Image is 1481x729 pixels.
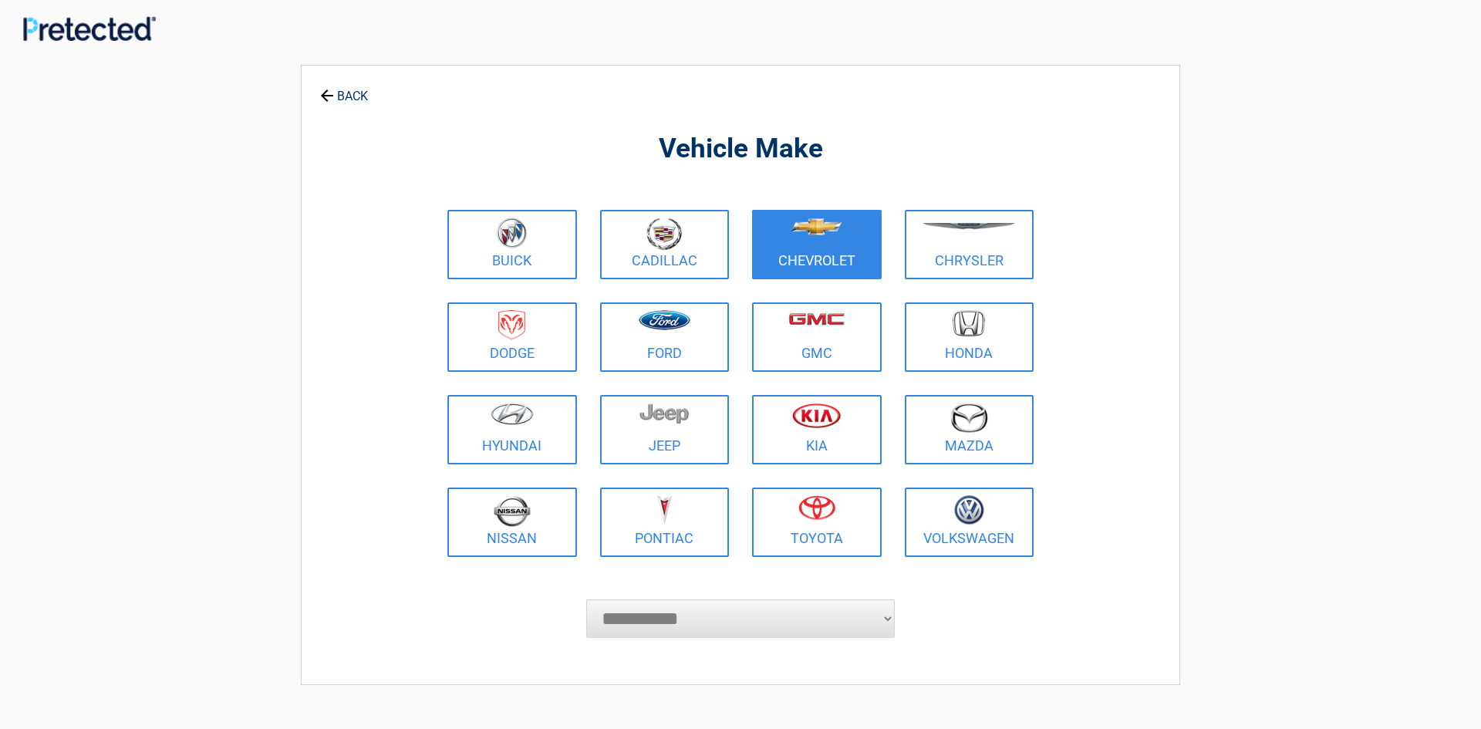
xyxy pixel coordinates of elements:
a: Kia [752,395,882,464]
a: Buick [447,210,577,279]
a: Toyota [752,488,882,557]
a: Ford [600,302,730,372]
img: kia [792,403,841,428]
a: Mazda [905,395,1034,464]
img: cadillac [646,218,682,250]
a: Cadillac [600,210,730,279]
a: Honda [905,302,1034,372]
img: Main Logo [23,16,156,40]
a: Pontiac [600,488,730,557]
a: Hyundai [447,395,577,464]
a: Chevrolet [752,210,882,279]
a: Nissan [447,488,577,557]
a: Chrysler [905,210,1034,279]
img: ford [639,310,690,330]
a: Jeep [600,395,730,464]
img: jeep [639,403,689,424]
img: dodge [498,310,525,340]
img: toyota [798,495,835,520]
a: BACK [317,76,371,103]
img: honda [953,310,985,337]
img: hyundai [491,403,534,425]
img: chevrolet [791,218,842,235]
img: volkswagen [954,495,984,525]
img: chrysler [922,223,1016,230]
img: buick [497,218,527,248]
img: gmc [788,312,845,326]
img: mazda [950,403,988,433]
a: GMC [752,302,882,372]
img: pontiac [656,495,672,525]
img: nissan [494,495,531,527]
a: Volkswagen [905,488,1034,557]
a: Dodge [447,302,577,372]
h2: Vehicle Make [444,131,1037,167]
